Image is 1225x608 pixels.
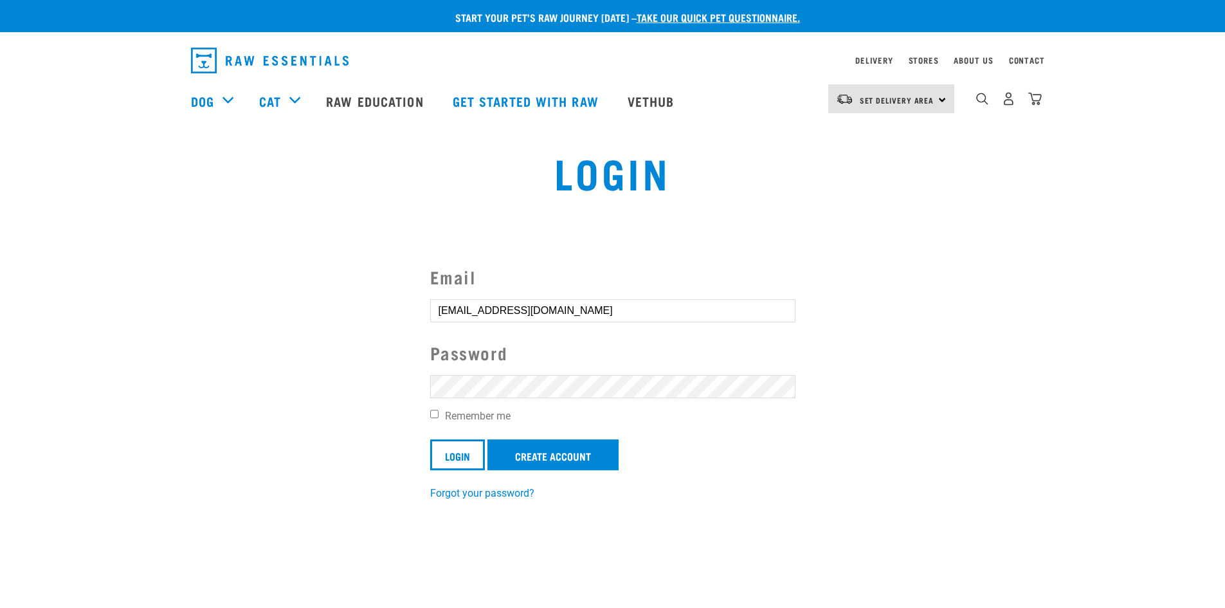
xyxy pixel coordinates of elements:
[1002,92,1015,106] img: user.png
[836,93,853,105] img: van-moving.png
[430,487,534,499] a: Forgot your password?
[227,149,997,195] h1: Login
[1028,92,1042,106] img: home-icon@2x.png
[181,42,1045,78] nav: dropdown navigation
[637,14,800,20] a: take our quick pet questionnaire.
[430,439,485,470] input: Login
[855,58,893,62] a: Delivery
[909,58,939,62] a: Stores
[191,91,214,111] a: Dog
[430,264,795,290] label: Email
[430,340,795,366] label: Password
[191,48,349,73] img: Raw Essentials Logo
[430,410,439,418] input: Remember me
[487,439,619,470] a: Create Account
[440,75,615,127] a: Get started with Raw
[259,91,281,111] a: Cat
[615,75,691,127] a: Vethub
[1009,58,1045,62] a: Contact
[430,409,795,424] label: Remember me
[954,58,993,62] a: About Us
[860,98,934,102] span: Set Delivery Area
[313,75,439,127] a: Raw Education
[976,93,988,105] img: home-icon-1@2x.png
